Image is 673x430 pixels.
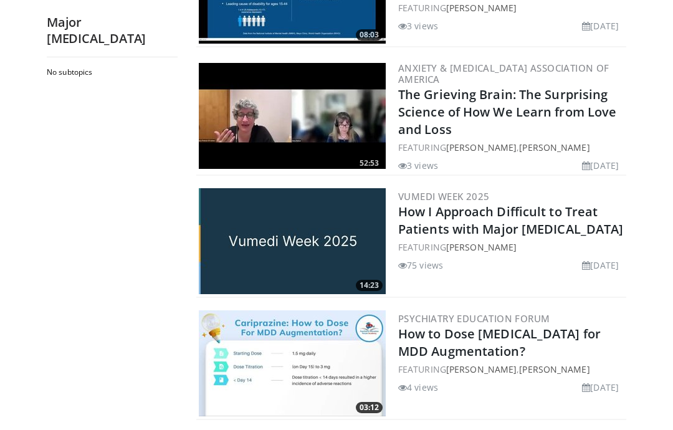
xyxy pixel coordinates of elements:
a: [PERSON_NAME] [446,363,517,375]
span: 08:03 [356,29,383,41]
a: 14:23 [199,188,386,294]
a: The Grieving Brain: The Surprising Science of How We Learn from Love and Loss [398,86,616,138]
span: 52:53 [356,158,383,169]
a: Vumedi Week 2025 [398,190,489,203]
h2: No subtopics [47,67,174,77]
a: 52:53 [199,63,386,169]
a: Anxiety & [MEDICAL_DATA] Association of America [398,62,609,85]
div: FEATURING [398,241,624,254]
a: How to Dose [MEDICAL_DATA] for MDD Augmentation? [398,325,601,360]
li: [DATE] [582,259,619,272]
a: [PERSON_NAME] [446,141,517,153]
div: FEATURING [398,1,624,14]
div: FEATURING , [398,141,624,154]
a: How I Approach Difficult to Treat Patients with Major [MEDICAL_DATA] [398,203,623,237]
li: [DATE] [582,159,619,172]
li: 3 views [398,159,438,172]
img: eea8b6d9-1090-4d11-bf3b-7d4e058b1c66.300x170_q85_crop-smart_upscale.jpg [199,63,386,169]
span: 14:23 [356,280,383,291]
a: 03:12 [199,310,386,416]
span: 03:12 [356,402,383,413]
h2: Major [MEDICAL_DATA] [47,14,178,47]
li: [DATE] [582,381,619,394]
li: [DATE] [582,19,619,32]
img: 36b690bc-357d-4cdc-9638-19bf42330601.jpg.300x170_q85_crop-smart_upscale.jpg [199,188,386,294]
li: 3 views [398,19,438,32]
a: [PERSON_NAME] [519,141,589,153]
a: [PERSON_NAME] [519,363,589,375]
li: 75 views [398,259,443,272]
div: FEATURING , [398,363,624,376]
a: [PERSON_NAME] [446,241,517,253]
li: 4 views [398,381,438,394]
a: Psychiatry Education Forum [398,312,550,325]
img: df9de5bc-2d8b-4a4f-bc97-0554e599a7c9.300x170_q85_crop-smart_upscale.jpg [199,310,386,416]
a: [PERSON_NAME] [446,2,517,14]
